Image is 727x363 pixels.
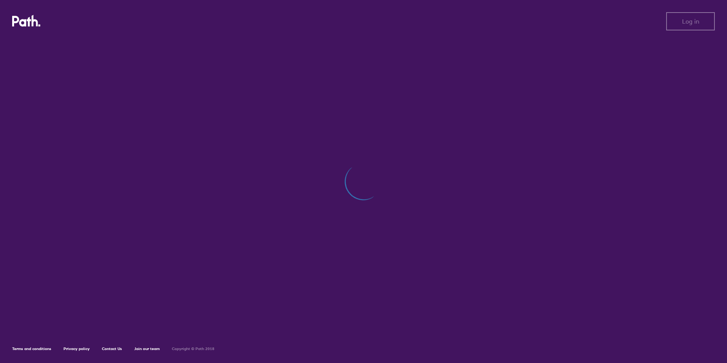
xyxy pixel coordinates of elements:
button: Log in [666,12,715,30]
a: Privacy policy [63,346,90,351]
h6: Copyright © Path 2018 [172,347,214,351]
a: Contact Us [102,346,122,351]
a: Terms and conditions [12,346,51,351]
a: Join our team [134,346,160,351]
span: Log in [682,18,699,25]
